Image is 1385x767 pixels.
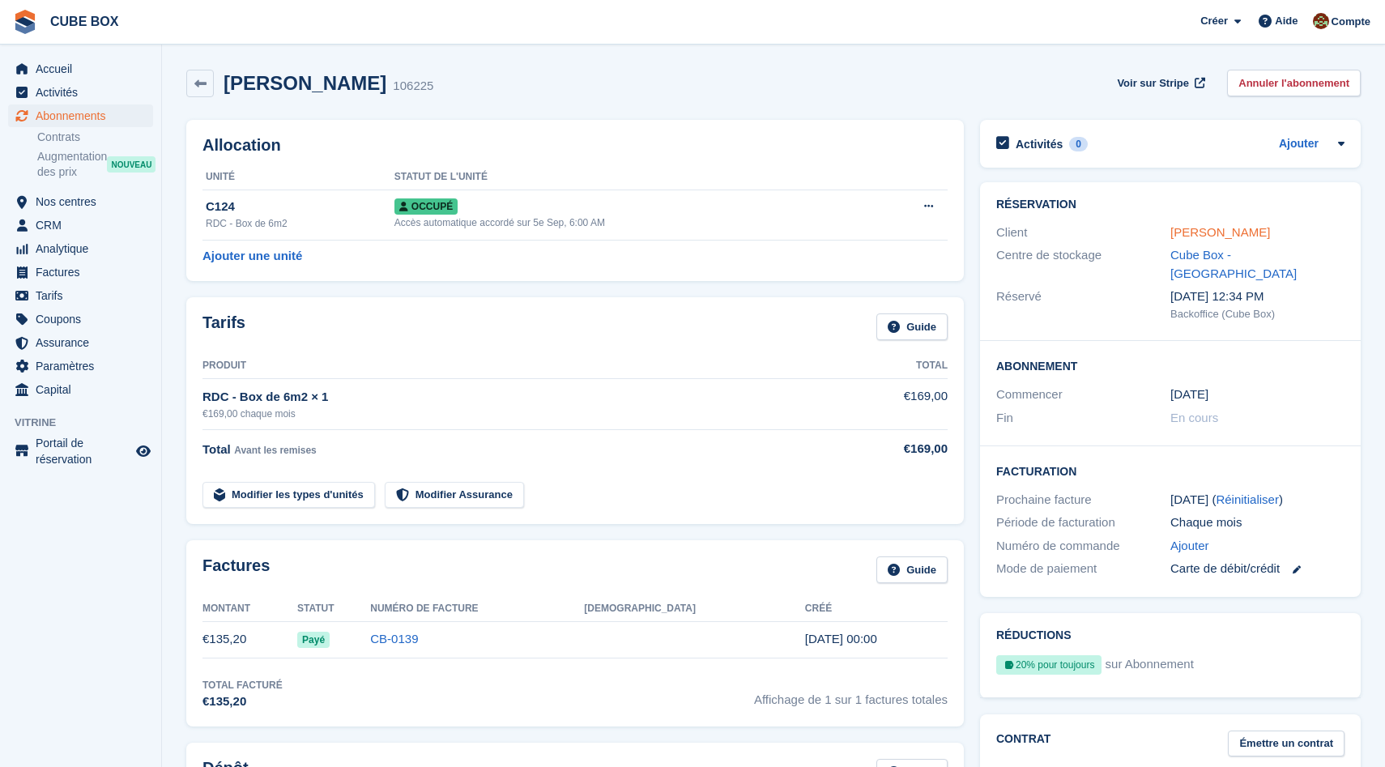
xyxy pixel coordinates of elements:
[805,632,877,646] time: 2025-09-04 22:00:07 UTC
[996,386,1170,404] div: Commencer
[1170,306,1345,322] div: Backoffice (Cube Box)
[1313,13,1329,29] img: alex soubira
[297,632,330,648] span: Payé
[202,442,231,456] span: Total
[370,596,584,622] th: Numéro de facture
[8,378,153,401] a: menu
[8,308,153,330] a: menu
[858,440,948,458] div: €169,00
[1170,386,1208,404] time: 2025-09-04 22:00:00 UTC
[1170,288,1345,306] div: [DATE] 12:34 PM
[13,10,37,34] img: stora-icon-8386f47178a22dfd0bd8f6a31ec36ba5ce8667c1dd55bd0f319d3a0aa187defe.svg
[202,247,302,266] a: Ajouter une unité
[36,435,133,467] span: Portail de réservation
[36,355,133,377] span: Paramètres
[8,190,153,213] a: menu
[36,331,133,354] span: Assurance
[8,435,153,467] a: menu
[996,655,1102,675] div: 20% pour toujours
[1279,135,1319,154] a: Ajouter
[996,629,1345,642] h2: Réductions
[996,491,1170,509] div: Prochaine facture
[370,632,418,646] a: CB-0139
[1332,14,1370,30] span: Compte
[1200,13,1228,29] span: Créer
[394,215,871,230] div: Accès automatique accordé sur 5e Sep, 6:00 AM
[1170,513,1345,532] div: Chaque mois
[44,8,125,35] a: CUBE BOX
[394,198,458,215] span: Occupé
[206,216,394,231] div: RDC - Box de 6m2
[8,355,153,377] a: menu
[202,407,858,421] div: €169,00 chaque mois
[8,261,153,283] a: menu
[37,148,153,181] a: Augmentation des prix NOUVEAU
[996,198,1345,211] h2: Réservation
[394,164,871,190] th: Statut de l'unité
[36,284,133,307] span: Tarifs
[996,513,1170,532] div: Période de facturation
[36,237,133,260] span: Analytique
[107,156,156,173] div: NOUVEAU
[202,692,283,711] div: €135,20
[805,596,948,622] th: Créé
[1170,225,1270,239] a: [PERSON_NAME]
[1106,655,1194,681] span: sur Abonnement
[36,104,133,127] span: Abonnements
[297,596,370,622] th: Statut
[8,58,153,80] a: menu
[36,81,133,104] span: Activités
[393,77,433,96] div: 106225
[134,441,153,461] a: Boutique d'aperçu
[1216,492,1279,506] a: Réinitialiser
[8,214,153,236] a: menu
[1170,411,1218,424] span: En cours
[202,621,297,658] td: €135,20
[36,308,133,330] span: Coupons
[385,482,524,509] a: Modifier Assurance
[1228,731,1345,757] a: Émettre un contrat
[1227,70,1361,96] a: Annuler l'abonnement
[996,288,1170,322] div: Réservé
[234,445,317,456] span: Avant les remises
[1170,491,1345,509] div: [DATE] ( )
[36,214,133,236] span: CRM
[8,284,153,307] a: menu
[996,731,1050,757] h2: Contrat
[36,378,133,401] span: Capital
[996,537,1170,556] div: Numéro de commande
[36,261,133,283] span: Factures
[1170,560,1345,578] div: Carte de débit/crédit
[8,81,153,104] a: menu
[1069,137,1088,151] div: 0
[202,596,297,622] th: Montant
[37,149,107,180] span: Augmentation des prix
[996,409,1170,428] div: Fin
[8,331,153,354] a: menu
[754,678,948,711] span: Affichage de 1 sur 1 factures totales
[202,556,270,583] h2: Factures
[1110,70,1208,96] a: Voir sur Stripe
[202,136,948,155] h2: Allocation
[1170,248,1297,280] a: Cube Box - [GEOGRAPHIC_DATA]
[37,130,153,145] a: Contrats
[1117,75,1189,92] span: Voir sur Stripe
[202,482,375,509] a: Modifier les types d'unités
[858,353,948,379] th: Total
[1170,537,1209,556] a: Ajouter
[996,560,1170,578] div: Mode de paiement
[996,224,1170,242] div: Client
[996,357,1345,373] h2: Abonnement
[996,246,1170,283] div: Centre de stockage
[202,678,283,692] div: Total facturé
[1016,137,1063,151] h2: Activités
[858,378,948,429] td: €169,00
[202,353,858,379] th: Produit
[206,198,394,216] div: C124
[8,237,153,260] a: menu
[36,190,133,213] span: Nos centres
[202,164,394,190] th: Unité
[876,313,948,340] a: Guide
[1275,13,1298,29] span: Aide
[36,58,133,80] span: Accueil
